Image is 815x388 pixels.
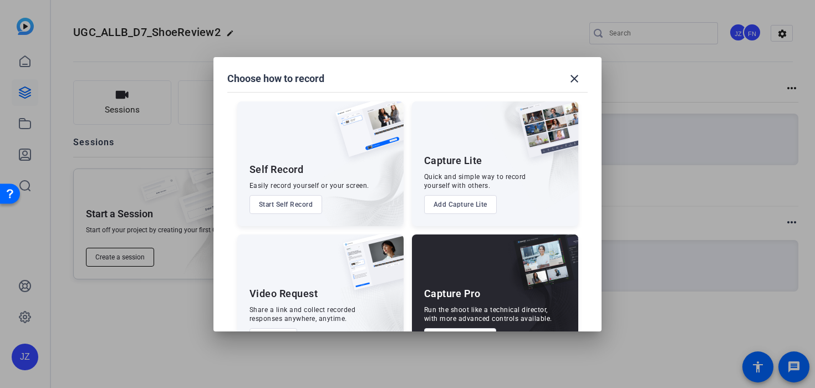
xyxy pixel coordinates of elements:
[249,181,369,190] div: Easily record yourself or your screen.
[307,125,404,226] img: embarkstudio-self-record.png
[424,328,497,347] button: Add Capture Pro
[335,234,404,302] img: ugc-content.png
[568,72,581,85] mat-icon: close
[249,195,323,214] button: Start Self Record
[424,195,497,214] button: Add Capture Lite
[227,72,324,85] h1: Choose how to record
[479,101,578,212] img: embarkstudio-capture-lite.png
[505,234,578,302] img: capture-pro.png
[424,305,552,323] div: Run the shoot like a technical director, with more advanced controls available.
[510,101,578,169] img: capture-lite.png
[249,163,304,176] div: Self Record
[249,287,318,300] div: Video Request
[339,269,404,359] img: embarkstudio-ugc-content.png
[424,172,526,190] div: Quick and simple way to record yourself with others.
[424,287,481,300] div: Capture Pro
[249,328,298,347] button: Add UGC
[496,248,578,359] img: embarkstudio-capture-pro.png
[327,101,404,168] img: self-record.png
[249,305,356,323] div: Share a link and collect recorded responses anywhere, anytime.
[424,154,482,167] div: Capture Lite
